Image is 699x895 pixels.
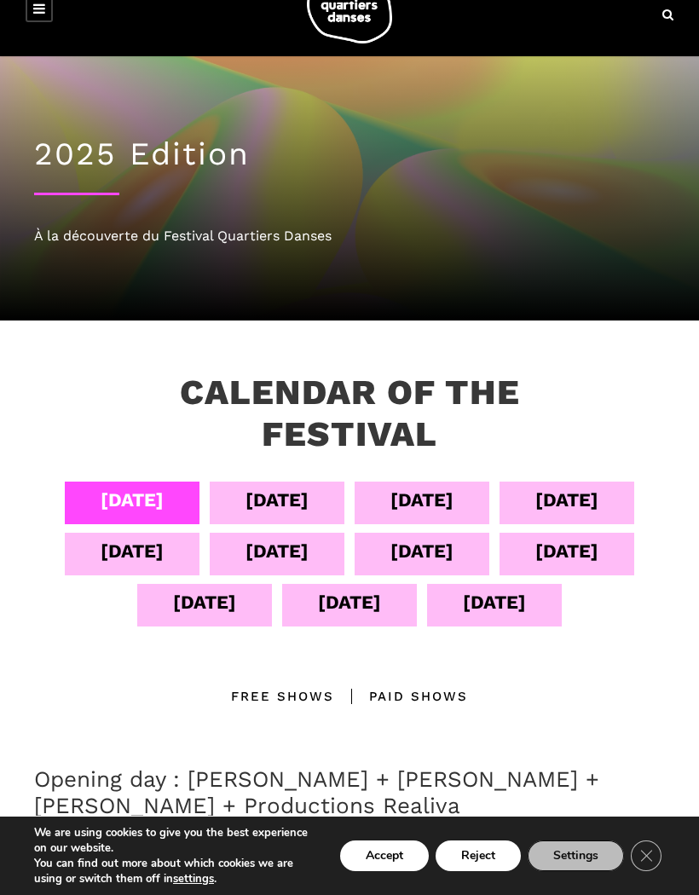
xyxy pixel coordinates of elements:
[101,536,164,566] div: [DATE]
[535,536,598,566] div: [DATE]
[390,536,453,566] div: [DATE]
[34,225,665,247] div: À la découverte du Festival Quartiers Danses
[34,856,315,886] p: You can find out more about which cookies we are using or switch them off in .
[101,485,164,515] div: [DATE]
[231,686,334,707] div: Free Shows
[167,372,532,455] h3: Calendar of the Festival
[436,840,521,871] button: Reject
[34,766,599,818] a: Opening day : [PERSON_NAME] + [PERSON_NAME] + [PERSON_NAME] + Productions Realiva
[34,136,665,173] h1: 2025 Edition
[528,840,624,871] button: Settings
[631,840,661,871] button: Close GDPR Cookie Banner
[334,686,468,707] div: Paid shows
[463,587,526,617] div: [DATE]
[246,485,309,515] div: [DATE]
[173,587,236,617] div: [DATE]
[535,485,598,515] div: [DATE]
[390,485,453,515] div: [DATE]
[340,840,429,871] button: Accept
[173,871,214,886] button: settings
[318,587,381,617] div: [DATE]
[34,825,315,856] p: We are using cookies to give you the best experience on our website.
[246,536,309,566] div: [DATE]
